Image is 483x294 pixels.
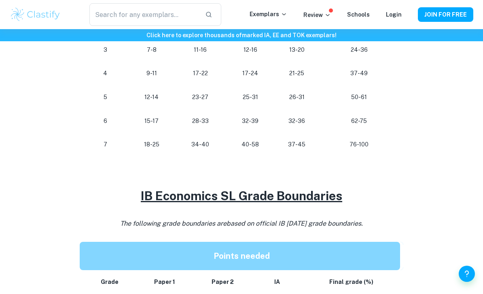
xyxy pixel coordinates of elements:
[282,92,312,103] p: 26-31
[182,139,219,150] p: 34-40
[347,11,370,18] a: Schools
[89,116,121,127] p: 6
[134,68,169,79] p: 9-11
[232,116,269,127] p: 32-39
[101,279,119,285] strong: Grade
[325,68,394,79] p: 37-49
[134,139,169,150] p: 18-25
[325,92,394,103] p: 50-61
[232,44,269,55] p: 12-16
[89,139,121,150] p: 7
[134,116,169,127] p: 15-17
[282,116,312,127] p: 32-36
[182,116,219,127] p: 28-33
[134,44,169,55] p: 7-8
[89,92,121,103] p: 5
[303,11,331,19] p: Review
[386,11,402,18] a: Login
[214,251,270,261] strong: Points needed
[89,44,121,55] p: 3
[325,139,394,150] p: 76-100
[282,139,312,150] p: 37-45
[325,44,394,55] p: 24-36
[182,68,219,79] p: 17-22
[418,7,473,22] button: JOIN FOR FREE
[212,279,234,285] strong: Paper 2
[120,220,363,227] i: The following grade boundaries are
[329,279,373,285] strong: Final grade (%)
[459,266,475,282] button: Help and Feedback
[89,68,121,79] p: 4
[141,188,342,203] u: IB Economics SL Grade Boundaries
[182,44,219,55] p: 11-16
[227,220,363,227] span: based on official IB [DATE] grade boundaries.
[250,10,287,19] p: Exemplars
[89,3,199,26] input: Search for any exemplars...
[325,116,394,127] p: 62-75
[10,6,61,23] img: Clastify logo
[274,279,280,285] strong: IA
[182,92,219,103] p: 23-27
[282,68,312,79] p: 21-25
[232,68,269,79] p: 17-24
[232,139,269,150] p: 40-58
[232,92,269,103] p: 25-31
[282,44,312,55] p: 13-20
[154,279,175,285] strong: Paper 1
[2,31,481,40] h6: Click here to explore thousands of marked IA, EE and TOK exemplars !
[134,92,169,103] p: 12-14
